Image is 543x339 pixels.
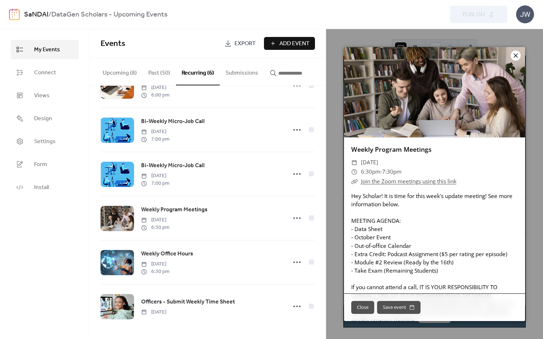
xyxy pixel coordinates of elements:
span: 6:00 pm [141,91,170,99]
button: Past (50) [143,58,176,85]
a: Weekly Office Hours [141,249,193,259]
button: Upcoming (8) [97,58,143,85]
a: My Events [11,40,79,59]
span: Form [34,160,47,169]
div: ​ [351,158,358,167]
a: Bi-Weekly Micro-Job Call [141,161,205,170]
span: [DATE] [141,260,170,268]
a: Settings [11,132,79,151]
span: Views [34,91,50,100]
span: Install [34,183,49,192]
img: logo [9,9,20,20]
a: Connect [11,63,79,82]
button: Submissions [220,58,264,85]
b: / [48,8,51,22]
button: Close [351,301,374,314]
div: ​ [351,177,358,186]
a: Views [11,86,79,105]
span: 7:30pm [382,168,402,175]
span: [DATE] [141,309,166,316]
a: Export [219,37,261,50]
div: JW [516,5,534,23]
span: 7:00 pm [141,180,170,187]
span: [DATE] [141,84,170,91]
a: Install [11,178,79,197]
span: Bi-Weekly Micro-Job Call [141,161,205,170]
span: Add Event [279,39,310,48]
span: 6:30pm [361,168,380,175]
a: Weekly Program Meetings [141,205,208,215]
span: 6:30 pm [141,268,170,276]
span: - [380,168,382,175]
button: Add Event [264,37,315,50]
span: Design [34,114,52,123]
a: Bi-Weekly Micro-Job Call [141,117,205,126]
div: ​ [351,167,358,176]
a: Design [11,109,79,128]
span: [DATE] [141,172,170,180]
a: Weekly Program Meetings [351,145,432,154]
button: Save event [377,301,421,314]
span: [DATE] [141,216,170,224]
button: Recurring (6) [176,58,220,85]
span: Settings [34,137,56,146]
span: My Events [34,46,60,54]
span: Weekly Program Meetings [141,206,208,214]
span: [DATE] [361,158,378,167]
span: Export [235,39,256,48]
a: SaNDAI [24,8,48,22]
a: Join the Zoom meetings using this link [361,178,456,185]
span: Events [101,36,125,52]
a: Form [11,155,79,174]
span: Connect [34,69,56,77]
a: Officers - Submit Weekly Time Sheet [141,297,235,307]
span: [DATE] [141,128,170,136]
span: 7:00 pm [141,136,170,143]
span: 6:30 pm [141,224,170,231]
b: DataGen Scholars - Upcoming Events [51,8,167,22]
